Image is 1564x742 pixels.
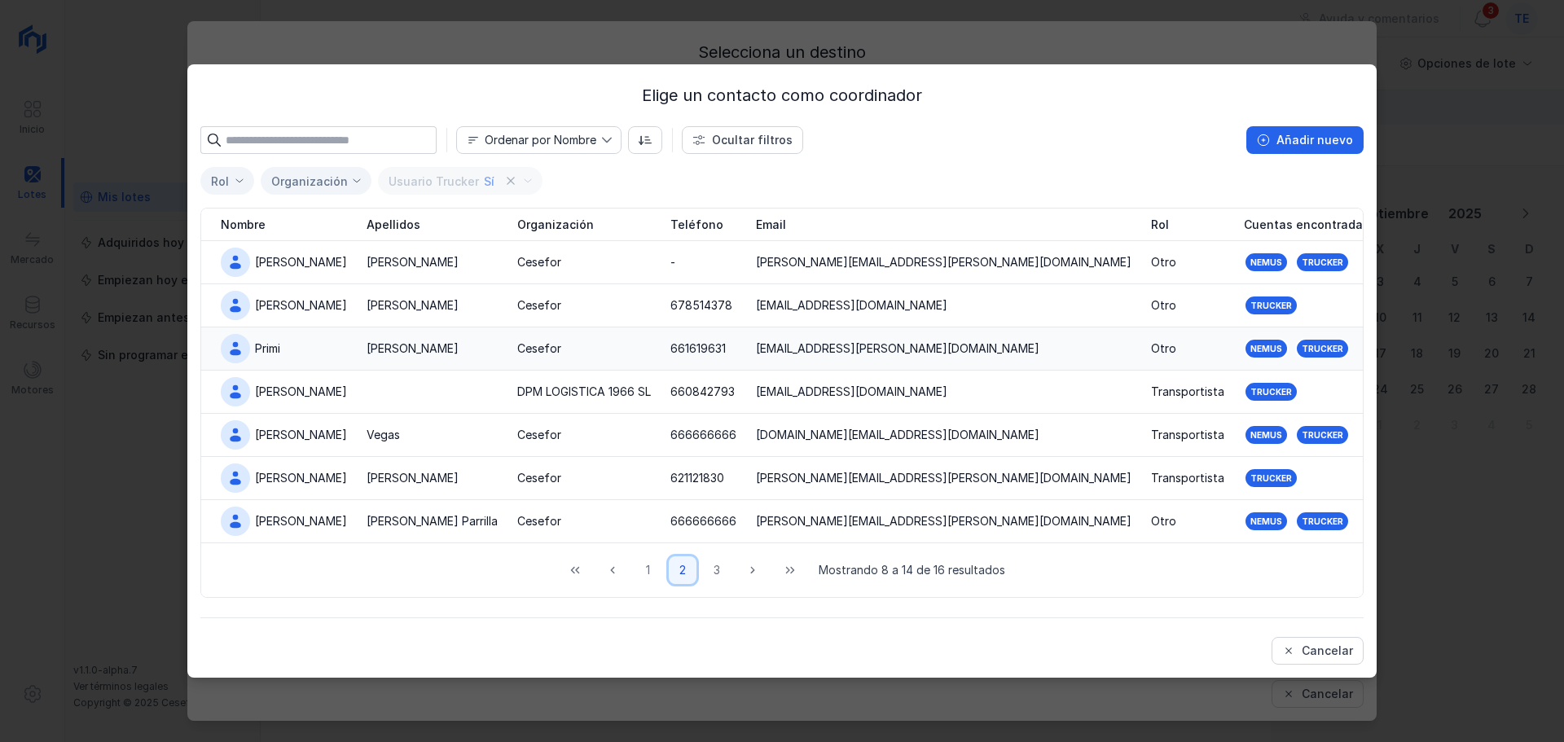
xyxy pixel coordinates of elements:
[1250,386,1292,397] div: Trucker
[1250,472,1292,484] div: Trucker
[367,427,400,443] div: Vegas
[670,297,732,314] div: 678514378
[756,297,947,314] div: [EMAIL_ADDRESS][DOMAIN_NAME]
[1151,513,1176,529] div: Otro
[517,470,561,486] div: Cesefor
[255,340,280,357] div: Primi
[670,470,724,486] div: 621121830
[211,174,229,188] div: Rol
[367,254,459,270] div: [PERSON_NAME]
[1302,643,1353,659] div: Cancelar
[271,174,348,188] div: Organización
[485,134,596,146] div: Ordenar por Nombre
[367,297,459,314] div: [PERSON_NAME]
[670,427,736,443] div: 666666666
[756,340,1039,357] div: [EMAIL_ADDRESS][PERSON_NAME][DOMAIN_NAME]
[367,513,498,529] div: [PERSON_NAME] Parrilla
[221,217,266,233] span: Nombre
[1151,470,1224,486] div: Transportista
[367,470,459,486] div: [PERSON_NAME]
[517,254,561,270] div: Cesefor
[670,217,723,233] span: Teléfono
[1302,429,1343,441] div: Trucker
[1151,384,1224,400] div: Transportista
[255,384,347,400] div: [PERSON_NAME]
[1272,637,1364,665] button: Cancelar
[1302,516,1343,527] div: Trucker
[756,427,1039,443] div: [DOMAIN_NAME][EMAIL_ADDRESS][DOMAIN_NAME]
[517,297,561,314] div: Cesefor
[703,556,731,584] button: Page 3
[670,384,735,400] div: 660842793
[597,556,628,584] button: Previous Page
[756,254,1131,270] div: [PERSON_NAME][EMAIL_ADDRESS][PERSON_NAME][DOMAIN_NAME]
[517,427,561,443] div: Cesefor
[670,513,736,529] div: 666666666
[200,84,1364,107] div: Elige un contacto como coordinador
[457,127,601,153] span: Nombre
[1151,340,1176,357] div: Otro
[1151,254,1176,270] div: Otro
[201,168,234,195] span: Seleccionar
[255,470,347,486] div: [PERSON_NAME]
[517,513,561,529] div: Cesefor
[669,556,696,584] button: Page 2
[737,556,768,584] button: Next Page
[1250,429,1282,441] div: Nemus
[560,556,591,584] button: First Page
[1302,257,1343,268] div: Trucker
[1151,297,1176,314] div: Otro
[712,132,793,148] div: Ocultar filtros
[756,470,1131,486] div: [PERSON_NAME][EMAIL_ADDRESS][PERSON_NAME][DOMAIN_NAME]
[367,340,459,357] div: [PERSON_NAME]
[255,427,347,443] div: [PERSON_NAME]
[255,513,347,529] div: [PERSON_NAME]
[255,297,347,314] div: [PERSON_NAME]
[756,513,1131,529] div: [PERSON_NAME][EMAIL_ADDRESS][PERSON_NAME][DOMAIN_NAME]
[670,254,675,270] div: -
[1151,217,1169,233] span: Rol
[517,340,561,357] div: Cesefor
[635,556,662,584] button: Page 1
[1250,516,1282,527] div: Nemus
[775,556,806,584] button: Last Page
[1246,126,1364,154] button: Añadir nuevo
[819,562,1005,578] span: Mostrando 8 a 14 de 16 resultados
[517,384,651,400] div: DPM LOGISTICA 1966 SL
[255,254,347,270] div: [PERSON_NAME]
[367,217,420,233] span: Apellidos
[1250,300,1292,311] div: Trucker
[1250,343,1282,354] div: Nemus
[1250,257,1282,268] div: Nemus
[517,217,594,233] span: Organización
[756,217,786,233] span: Email
[670,340,726,357] div: 661619631
[1151,427,1224,443] div: Transportista
[1302,343,1343,354] div: Trucker
[1276,132,1353,148] div: Añadir nuevo
[756,384,947,400] div: [EMAIL_ADDRESS][DOMAIN_NAME]
[1244,217,1369,233] span: Cuentas encontradas
[682,126,803,154] button: Ocultar filtros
